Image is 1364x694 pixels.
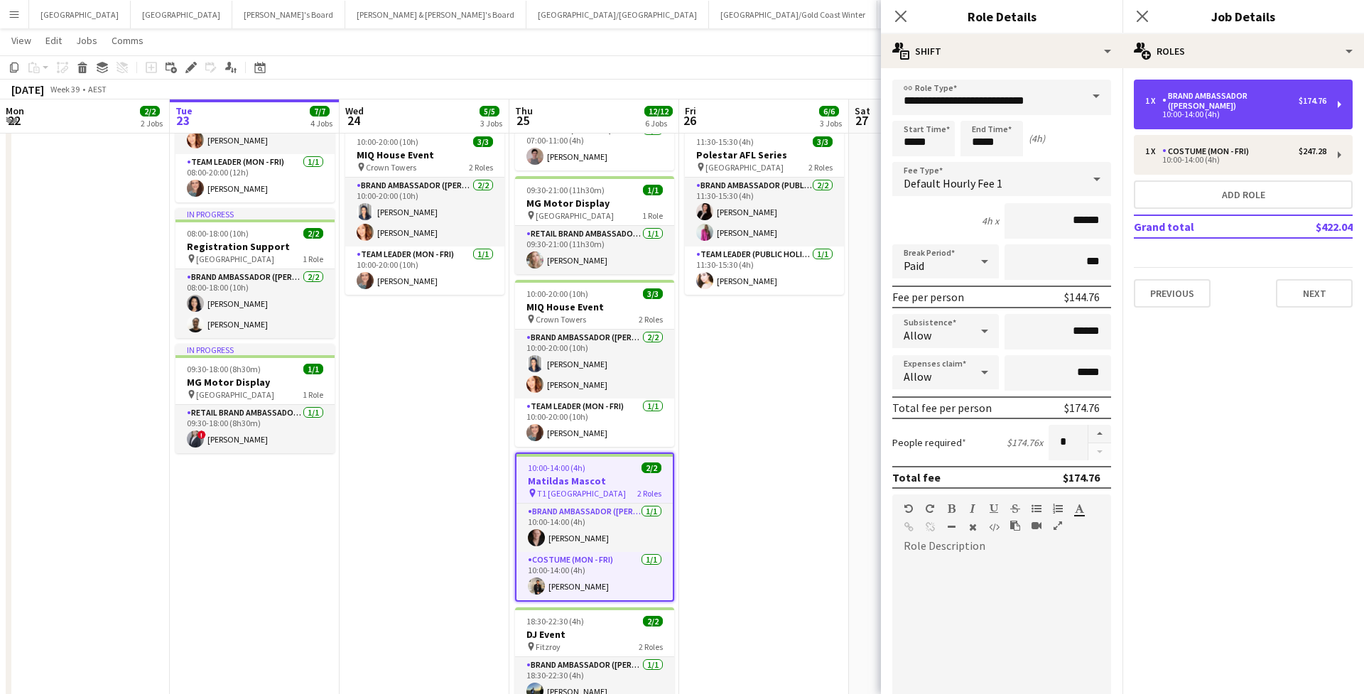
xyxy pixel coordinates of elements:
span: 25 [513,112,533,129]
div: 3 Jobs [480,118,502,129]
span: Wed [345,104,364,117]
span: 26 [683,112,696,129]
app-card-role: Brand Ambassador ([PERSON_NAME])1/110:00-14:00 (4h)[PERSON_NAME] [516,504,673,552]
span: View [11,34,31,47]
button: Clear Formatting [968,521,978,533]
span: Week 39 [47,84,82,94]
button: Add role [1134,180,1353,209]
span: Thu [515,104,533,117]
span: 1 Role [303,389,323,400]
span: Allow [904,328,931,342]
span: [GEOGRAPHIC_DATA] [705,162,784,173]
button: HTML Code [989,521,999,533]
app-job-card: 10:00-20:00 (10h)3/3MIQ House Event Crown Towers2 RolesBrand Ambassador ([PERSON_NAME])2/210:00-2... [515,280,674,447]
span: 2 Roles [637,488,661,499]
button: [GEOGRAPHIC_DATA] [131,1,232,28]
span: Allow [904,369,931,384]
div: $174.76 x [1007,436,1043,449]
a: View [6,31,37,50]
div: $174.76 [1063,470,1100,484]
button: Underline [989,503,999,514]
div: 4h x [982,215,999,227]
app-card-role: Costume (Mon - Fri)1/110:00-14:00 (4h)[PERSON_NAME] [516,552,673,600]
span: [GEOGRAPHIC_DATA] [196,254,274,264]
app-card-role: Brand Ambassador (Public Holiday)2/211:30-15:30 (4h)[PERSON_NAME][PERSON_NAME] [685,178,844,246]
button: [GEOGRAPHIC_DATA]/Gold Coast Winter [709,1,877,28]
button: Previous [1134,279,1211,308]
button: Redo [925,503,935,514]
button: [GEOGRAPHIC_DATA]/[GEOGRAPHIC_DATA] [526,1,709,28]
app-card-role: Team Leader (Public Holiday)1/111:30-15:30 (4h)[PERSON_NAME] [685,246,844,295]
h3: DJ Event [515,628,674,641]
span: 2 Roles [639,314,663,325]
span: Tue [175,104,193,117]
div: 3 Jobs [820,118,842,129]
label: People required [892,436,966,449]
button: Horizontal Line [946,521,956,533]
div: 10:00-14:00 (4h) [1145,156,1326,163]
h3: MG Motor Display [175,376,335,389]
app-card-role: Brand Ambassador ([PERSON_NAME])2/210:00-20:00 (10h)[PERSON_NAME][PERSON_NAME] [515,330,674,398]
span: 09:30-18:00 (8h30m) [187,364,261,374]
div: $247.28 [1299,146,1326,156]
div: Roles [1122,34,1364,68]
button: [PERSON_NAME] & [PERSON_NAME]'s Board [345,1,526,28]
div: 10:00-14:00 (4h) [1145,111,1326,118]
div: 10:00-20:00 (10h)3/3MIQ House Event Crown Towers2 RolesBrand Ambassador ([PERSON_NAME])2/210:00-2... [345,128,504,295]
div: AEST [88,84,107,94]
span: 1 Role [642,210,663,221]
span: Fitzroy [536,641,561,652]
span: ! [197,430,206,439]
button: Next [1276,279,1353,308]
span: 2/2 [303,228,323,239]
app-job-card: In progress08:00-18:00 (10h)2/2Registration Support [GEOGRAPHIC_DATA]1 RoleBrand Ambassador ([PER... [175,208,335,338]
span: Jobs [76,34,97,47]
span: 09:30-21:00 (11h30m) [526,185,605,195]
app-card-role: Brand Ambassador ([PERSON_NAME])2/210:00-20:00 (10h)[PERSON_NAME][PERSON_NAME] [345,178,504,246]
button: Paste as plain text [1010,520,1020,531]
span: 18:30-22:30 (4h) [526,616,584,627]
div: 2 Jobs [141,118,163,129]
app-job-card: 11:30-15:30 (4h)3/3Polestar AFL Series [GEOGRAPHIC_DATA]2 RolesBrand Ambassador (Public Holiday)2... [685,128,844,295]
button: [PERSON_NAME]'s Board [232,1,345,28]
button: Ordered List [1053,503,1063,514]
span: 6/6 [819,106,839,116]
button: Text Color [1074,503,1084,514]
span: Edit [45,34,62,47]
button: Strikethrough [1010,503,1020,514]
a: Edit [40,31,67,50]
app-job-card: 09:30-21:00 (11h30m)1/1MG Motor Display [GEOGRAPHIC_DATA]1 RoleRETAIL Brand Ambassador (Mon - Fri... [515,176,674,274]
h3: MG Motor Display [515,197,674,210]
span: 2/2 [643,616,663,627]
span: 10:00-20:00 (10h) [357,136,418,147]
button: [PERSON_NAME] & [PERSON_NAME]'s Board [877,1,1064,28]
div: Total fee [892,470,941,484]
span: Crown Towers [366,162,416,173]
app-job-card: In progress09:30-18:00 (8h30m)1/1MG Motor Display [GEOGRAPHIC_DATA]1 RoleRETAIL Brand Ambassador ... [175,344,335,453]
span: 23 [173,112,193,129]
a: Comms [106,31,149,50]
app-card-role: Team Leader (Mon - Fri)1/110:00-20:00 (10h)[PERSON_NAME] [345,246,504,295]
div: $144.76 [1064,290,1100,304]
div: Brand Ambassador ([PERSON_NAME]) [1162,91,1299,111]
span: Mon [6,104,24,117]
button: Italic [968,503,978,514]
span: Paid [904,259,924,273]
button: Insert video [1032,520,1041,531]
div: $174.76 [1299,96,1326,106]
span: 1/1 [303,364,323,374]
button: [GEOGRAPHIC_DATA] [29,1,131,28]
span: 1/1 [643,185,663,195]
div: Shift [881,34,1122,68]
span: 1 Role [303,254,323,264]
div: 1 x [1145,96,1162,106]
app-card-role: Team Leader (Mon - Fri)1/110:00-20:00 (10h)[PERSON_NAME] [515,398,674,447]
span: Default Hourly Fee 1 [904,176,1002,190]
span: 3/3 [643,288,663,299]
button: Fullscreen [1053,520,1063,531]
div: 6 Jobs [645,118,672,129]
a: Jobs [70,31,103,50]
span: 24 [343,112,364,129]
